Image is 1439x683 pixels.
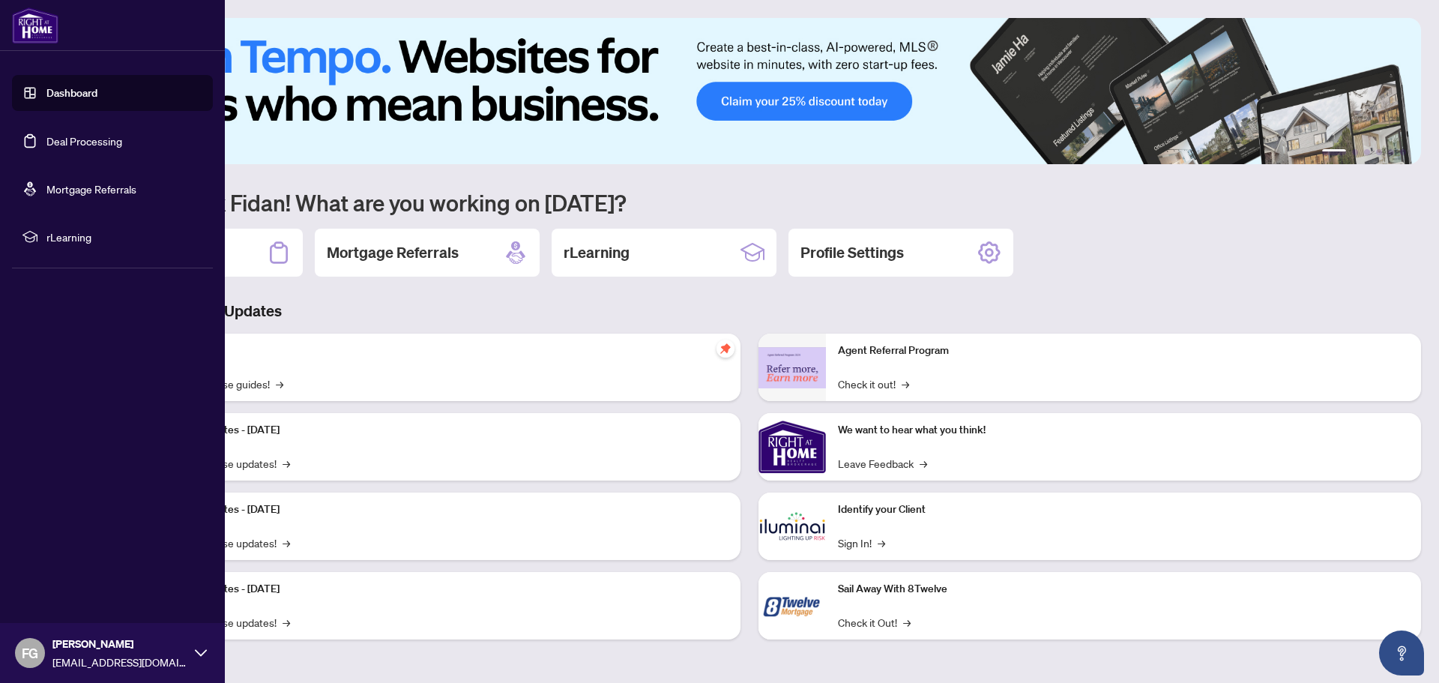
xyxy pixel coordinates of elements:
span: pushpin [717,340,734,358]
a: Check it Out!→ [838,614,911,631]
p: Sail Away With 8Twelve [838,581,1409,598]
button: 5 [1388,149,1394,155]
p: Agent Referral Program [838,343,1409,359]
h2: rLearning [564,242,630,263]
span: → [903,614,911,631]
h1: Welcome back Fidan! What are you working on [DATE]? [78,188,1421,217]
span: → [902,376,909,392]
img: logo [12,7,58,43]
h2: Profile Settings [800,242,904,263]
button: 6 [1400,149,1406,155]
a: Dashboard [46,86,97,100]
a: Deal Processing [46,134,122,148]
h3: Brokerage & Industry Updates [78,301,1421,322]
p: Self-Help [157,343,728,359]
p: Platform Updates - [DATE] [157,502,728,518]
p: We want to hear what you think! [838,422,1409,439]
button: 2 [1352,149,1358,155]
span: → [283,535,290,551]
a: Sign In!→ [838,535,885,551]
p: Platform Updates - [DATE] [157,422,728,439]
button: 1 [1322,149,1346,155]
img: Agent Referral Program [758,347,826,388]
span: → [283,455,290,472]
img: Sail Away With 8Twelve [758,572,826,640]
h2: Mortgage Referrals [327,242,459,263]
button: 3 [1364,149,1370,155]
button: 4 [1376,149,1382,155]
span: rLearning [46,229,202,245]
a: Leave Feedback→ [838,455,927,472]
a: Mortgage Referrals [46,182,136,196]
p: Identify your Client [838,502,1409,518]
button: Open asap [1379,631,1424,676]
p: Platform Updates - [DATE] [157,581,728,598]
a: Check it out!→ [838,376,909,392]
img: We want to hear what you think! [758,413,826,481]
span: → [276,376,283,392]
span: [EMAIL_ADDRESS][DOMAIN_NAME] [52,654,187,670]
img: Identify your Client [758,493,826,560]
span: FG [22,643,38,664]
span: [PERSON_NAME] [52,636,187,652]
span: → [878,535,885,551]
span: → [283,614,290,631]
span: → [920,455,927,472]
img: Slide 0 [78,18,1421,164]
